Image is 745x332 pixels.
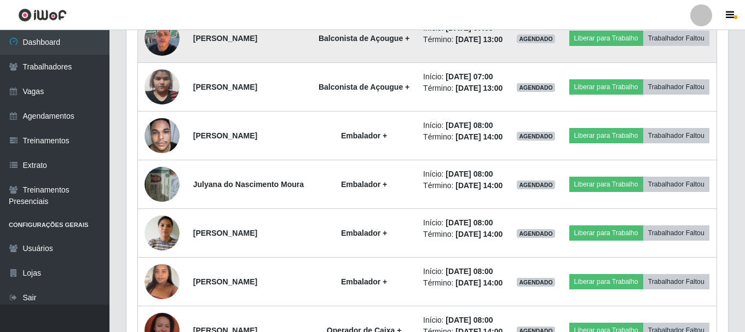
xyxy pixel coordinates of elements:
li: Início: [423,71,504,83]
img: 1701273073882.jpeg [145,63,180,110]
time: [DATE] 08:00 [446,121,493,130]
button: Trabalhador Faltou [643,31,709,46]
button: Liberar para Trabalho [569,79,643,95]
button: Trabalhador Faltou [643,274,709,289]
img: 1699079871825.jpeg [145,15,180,61]
strong: [PERSON_NAME] [193,34,257,43]
strong: [PERSON_NAME] [193,83,257,91]
img: 1691528816386.jpeg [145,112,180,159]
strong: [PERSON_NAME] [193,131,257,140]
li: Início: [423,120,504,131]
li: Término: [423,131,504,143]
img: 1729187872141.jpeg [145,202,180,264]
li: Término: [423,277,504,289]
button: Liberar para Trabalho [569,177,643,192]
span: AGENDADO [517,34,555,43]
button: Liberar para Trabalho [569,225,643,241]
strong: Embalador + [341,180,387,189]
time: [DATE] 08:00 [446,316,493,324]
img: 1751846244221.jpeg [145,258,180,305]
time: [DATE] 14:00 [455,181,503,190]
li: Início: [423,217,504,229]
strong: Balconista de Açougue + [319,83,409,91]
li: Início: [423,266,504,277]
li: Término: [423,83,504,94]
span: AGENDADO [517,278,555,287]
time: [DATE] 13:00 [455,84,503,92]
button: Trabalhador Faltou [643,225,709,241]
span: AGENDADO [517,229,555,238]
time: [DATE] 14:00 [455,230,503,238]
li: Início: [423,168,504,180]
strong: Embalador + [341,277,387,286]
time: [DATE] 13:00 [455,35,503,44]
img: CoreUI Logo [18,8,67,22]
img: 1752452635065.jpeg [145,161,180,207]
li: Início: [423,314,504,326]
li: Término: [423,229,504,240]
button: Liberar para Trabalho [569,274,643,289]
span: AGENDADO [517,83,555,92]
button: Trabalhador Faltou [643,177,709,192]
time: [DATE] 14:00 [455,278,503,287]
time: [DATE] 14:00 [455,132,503,141]
button: Trabalhador Faltou [643,128,709,143]
strong: [PERSON_NAME] [193,229,257,237]
button: Trabalhador Faltou [643,79,709,95]
strong: [PERSON_NAME] [193,277,257,286]
button: Liberar para Trabalho [569,31,643,46]
time: [DATE] 08:00 [446,170,493,178]
time: [DATE] 08:00 [446,218,493,227]
span: AGENDADO [517,132,555,141]
span: AGENDADO [517,180,555,189]
strong: Embalador + [341,229,387,237]
li: Término: [423,34,504,45]
strong: Julyana do Nascimento Moura [193,180,304,189]
li: Término: [423,180,504,191]
time: [DATE] 07:00 [446,72,493,81]
button: Liberar para Trabalho [569,128,643,143]
time: [DATE] 08:00 [446,267,493,276]
strong: Balconista de Açougue + [319,34,409,43]
strong: Embalador + [341,131,387,140]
